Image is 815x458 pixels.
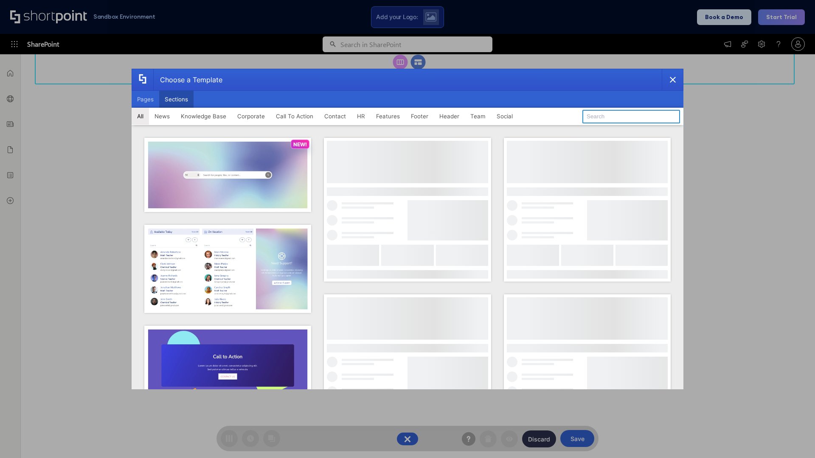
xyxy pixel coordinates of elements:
button: Call To Action [270,108,319,125]
input: Search [582,110,680,123]
button: News [149,108,175,125]
button: Team [465,108,491,125]
div: Choose a Template [153,69,222,90]
button: Footer [405,108,434,125]
button: Features [371,108,405,125]
button: All [132,108,149,125]
div: template selector [132,69,683,389]
button: Pages [132,91,159,108]
button: Header [434,108,465,125]
button: HR [351,108,371,125]
button: Corporate [232,108,270,125]
iframe: Chat Widget [773,417,815,458]
button: Contact [319,108,351,125]
button: Social [491,108,518,125]
p: NEW! [293,141,307,148]
button: Sections [159,91,194,108]
button: Knowledge Base [175,108,232,125]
